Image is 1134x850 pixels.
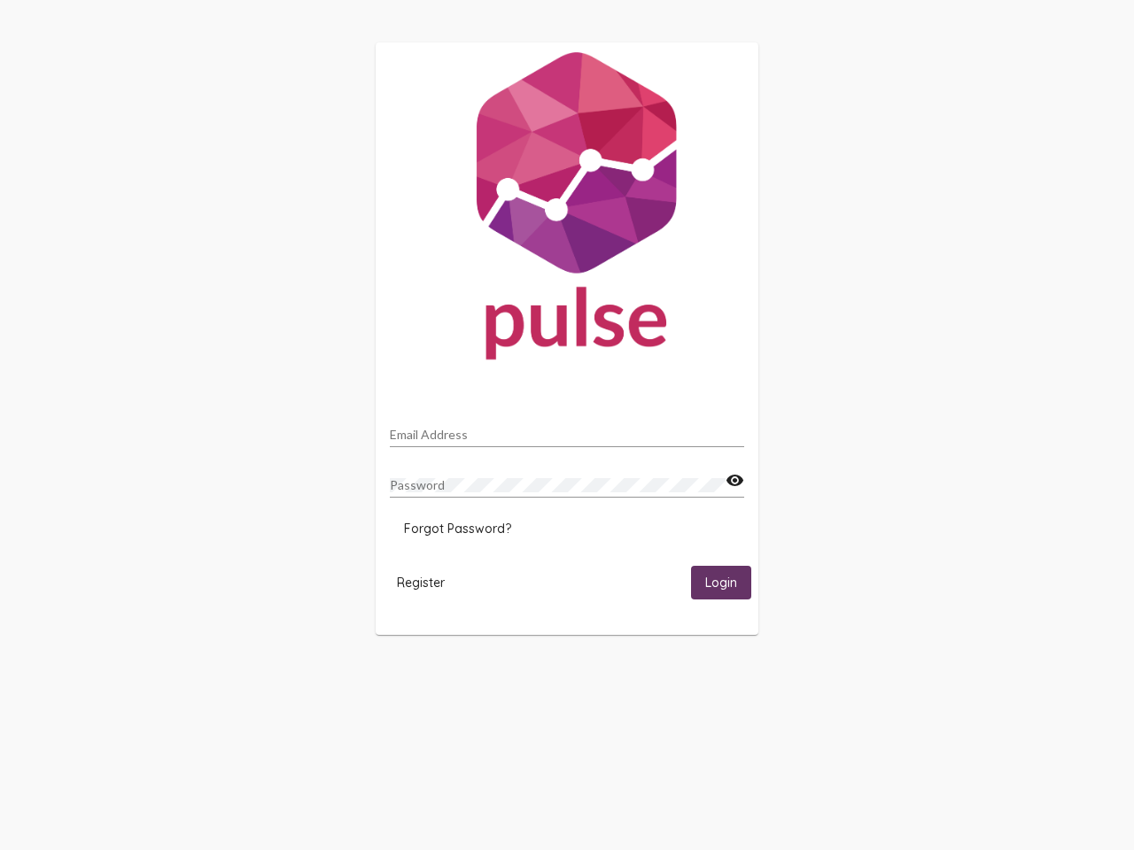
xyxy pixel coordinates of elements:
[383,566,459,599] button: Register
[705,576,737,591] span: Login
[390,513,525,545] button: Forgot Password?
[691,566,751,599] button: Login
[397,575,445,591] span: Register
[404,521,511,537] span: Forgot Password?
[376,42,758,377] img: Pulse For Good Logo
[726,470,744,491] mat-icon: visibility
